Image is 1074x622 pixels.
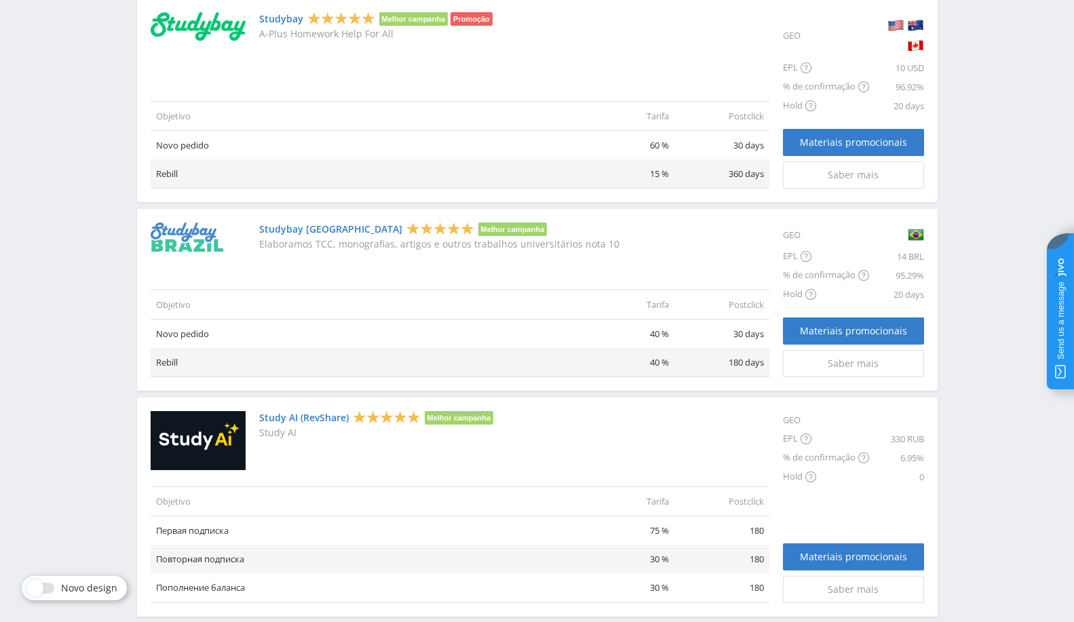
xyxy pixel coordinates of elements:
div: % de confirmação [783,448,869,467]
span: Materiais promocionais [800,137,907,148]
div: 330 RUB [869,429,924,448]
span: Materiais promocionais [800,551,907,562]
div: Hold [783,96,869,115]
div: 6.95% [869,448,924,467]
span: Novo design [61,583,117,594]
a: Studybay [GEOGRAPHIC_DATA] [259,224,402,235]
a: Saber mais [783,576,924,603]
td: 180 [674,516,769,545]
a: Studybay [259,14,303,24]
td: 180 [674,545,769,573]
div: 5 Stars [406,222,474,236]
td: Tarifa [579,486,674,516]
td: Novo pedido [151,130,579,159]
div: 95.29% [869,266,924,285]
div: GEO [783,222,869,247]
td: Postclick [674,101,769,130]
td: 60 % [579,130,674,159]
div: GEO [783,411,869,429]
div: 0 [869,467,924,486]
a: Study AI (RevShare) [259,412,349,423]
td: Postclick [674,486,769,516]
p: Study AI [259,427,494,438]
li: Melhor campanha [379,12,448,26]
span: Saber mais [828,358,879,369]
div: EPL [783,429,869,448]
td: 30 days [674,130,769,159]
img: Study AI (RevShare) [151,411,246,470]
a: Saber mais [783,161,924,189]
div: 5 Stars [353,410,421,425]
img: Studybay [151,12,246,41]
a: Materiais promocionais [783,543,924,570]
div: Hold [783,467,869,486]
li: Promoção [450,12,493,26]
td: 75 % [579,516,674,545]
td: 40 % [579,319,674,348]
span: Materiais promocionais [800,326,907,336]
div: EPL [783,58,869,77]
div: 96.92% [869,77,924,96]
div: GEO [783,12,869,58]
div: Hold [783,285,869,304]
li: Melhor campanha [425,411,494,425]
td: 360 days [674,159,769,189]
td: Novo pedido [151,319,579,348]
img: Studybay Brazil [151,222,223,252]
td: 30 days [674,319,769,348]
td: Objetivo [151,290,579,319]
span: Saber mais [828,584,879,595]
div: 5 Stars [307,12,375,26]
div: 14 BRL [869,247,924,266]
td: 180 days [674,348,769,377]
td: Tarifa [579,290,674,319]
a: Materiais promocionais [783,317,924,345]
a: Materiais promocionais [783,129,924,156]
td: Rebill [151,159,579,189]
p: A-Plus Homework Help For All [259,28,493,39]
td: Повторная подписка [151,545,579,573]
span: Saber mais [828,170,879,180]
div: 10 USD [869,58,924,77]
div: 20 days [869,96,924,115]
div: % de confirmação [783,77,869,96]
a: Saber mais [783,350,924,377]
td: Objetivo [151,486,579,516]
p: Elaboramos TCC, monografias, artigos e outros trabalhos universitários nota 10 [259,239,619,250]
td: 30 % [579,573,674,602]
td: 180 [674,573,769,602]
td: 30 % [579,545,674,573]
td: Rebill [151,348,579,377]
td: Objetivo [151,101,579,130]
td: Postclick [674,290,769,319]
td: Пополнение баланса [151,573,579,602]
div: EPL [783,247,869,266]
td: Tarifa [579,101,674,130]
div: % de confirmação [783,266,869,285]
td: Первая подписка [151,516,579,545]
li: Melhor campanha [478,222,548,236]
td: 15 % [579,159,674,189]
td: 40 % [579,348,674,377]
div: 20 days [869,285,924,304]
